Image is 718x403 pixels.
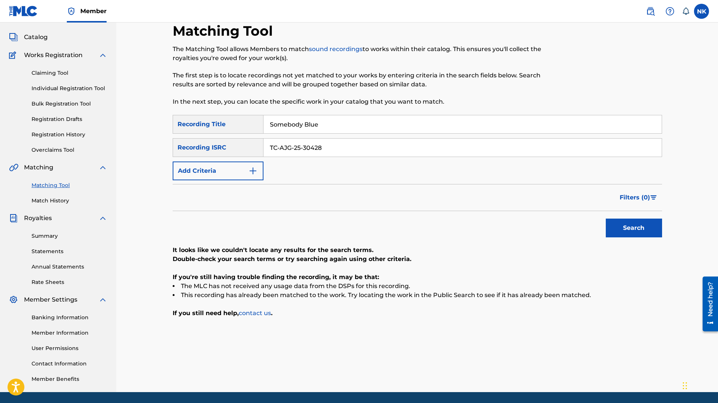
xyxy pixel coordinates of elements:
button: Add Criteria [173,162,263,180]
li: The MLC has not received any usage data from the DSPs for this recording. [173,282,662,291]
a: contact us [239,309,271,317]
span: Member [80,7,107,15]
span: Works Registration [24,51,83,60]
a: Registration Drafts [32,115,107,123]
span: Catalog [24,33,48,42]
a: Registration History [32,131,107,139]
p: The first step is to locate recordings not yet matched to your works by entering criteria in the ... [173,71,549,89]
span: Matching [24,163,53,172]
li: This recording has already been matched to the work. Try locating the work in the Public Search t... [173,291,662,300]
a: Match History [32,197,107,205]
div: Help [662,4,677,19]
img: expand [98,295,107,304]
img: Works Registration [9,51,19,60]
a: User Permissions [32,344,107,352]
img: search [646,7,655,16]
span: Royalties [24,214,52,223]
p: If you still need help, . [173,309,662,318]
p: In the next step, you can locate the specific work in your catalog that you want to match. [173,97,549,106]
a: sound recordings [309,45,363,53]
a: Matching Tool [32,181,107,189]
div: User Menu [694,4,709,19]
a: CatalogCatalog [9,33,48,42]
a: Member Benefits [32,375,107,383]
img: Member Settings [9,295,18,304]
img: help [665,7,674,16]
iframe: Resource Center [697,274,718,334]
p: Double-check your search terms or try searching again using other criteria. [173,255,662,264]
a: Summary [32,232,107,240]
p: The Matching Tool allows Members to match to works within their catalog. This ensures you'll coll... [173,45,549,63]
a: Individual Registration Tool [32,85,107,92]
img: expand [98,51,107,60]
button: Search [606,219,662,237]
img: Royalties [9,214,18,223]
a: Banking Information [32,314,107,321]
div: Notifications [682,8,689,15]
img: filter [650,195,657,200]
button: Filters (0) [615,188,662,207]
img: MLC Logo [9,6,38,17]
a: Overclaims Tool [32,146,107,154]
form: Search Form [173,115,662,241]
a: Contact Information [32,360,107,368]
a: Claiming Tool [32,69,107,77]
a: Annual Statements [32,263,107,271]
p: If you're still having trouble finding the recording, it may be that: [173,273,662,282]
a: Bulk Registration Tool [32,100,107,108]
img: 9d2ae6d4665cec9f34b9.svg [248,166,257,175]
span: Member Settings [24,295,77,304]
img: Top Rightsholder [67,7,76,16]
img: expand [98,163,107,172]
p: It looks like we couldn't locate any results for the search terms. [173,246,662,255]
span: Filters ( 0 ) [620,193,650,202]
img: Catalog [9,33,18,42]
a: SummarySummary [9,15,54,24]
img: expand [98,214,107,223]
a: Public Search [643,4,658,19]
a: Rate Sheets [32,278,107,286]
iframe: Chat Widget [680,367,718,403]
a: Statements [32,248,107,255]
h2: Matching Tool [173,23,277,39]
a: Member Information [32,329,107,337]
div: Drag [683,374,687,397]
img: Matching [9,163,18,172]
